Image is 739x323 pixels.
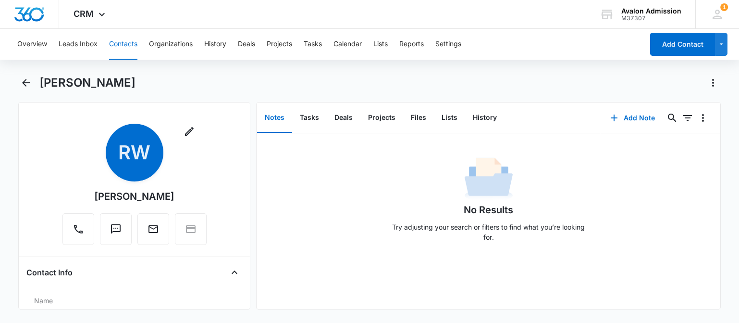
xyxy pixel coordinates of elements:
[100,213,132,245] button: Text
[18,75,33,90] button: Back
[292,103,327,133] button: Tasks
[257,103,292,133] button: Notes
[34,308,234,319] dd: [PERSON_NAME]
[399,29,424,60] button: Reports
[621,15,681,22] div: account id
[59,29,98,60] button: Leads Inbox
[680,110,695,126] button: Filters
[621,7,681,15] div: account name
[695,110,711,126] button: Overflow Menu
[39,76,135,90] h1: [PERSON_NAME]
[304,29,322,60] button: Tasks
[74,9,94,19] span: CRM
[650,33,715,56] button: Add Contact
[62,228,94,236] a: Call
[100,228,132,236] a: Text
[333,29,362,60] button: Calendar
[109,29,137,60] button: Contacts
[267,29,292,60] button: Projects
[149,29,193,60] button: Organizations
[26,267,73,278] h4: Contact Info
[137,213,169,245] button: Email
[17,29,47,60] button: Overview
[227,265,242,280] button: Close
[360,103,403,133] button: Projects
[435,29,461,60] button: Settings
[62,213,94,245] button: Call
[388,222,590,242] p: Try adjusting your search or filters to find what you’re looking for.
[464,203,513,217] h1: No Results
[204,29,226,60] button: History
[601,106,665,129] button: Add Note
[434,103,465,133] button: Lists
[705,75,721,90] button: Actions
[720,3,728,11] div: notifications count
[327,103,360,133] button: Deals
[465,155,513,203] img: No Data
[373,29,388,60] button: Lists
[665,110,680,126] button: Search...
[34,296,234,306] label: Name
[106,124,163,181] span: RW
[403,103,434,133] button: Files
[94,189,174,204] div: [PERSON_NAME]
[465,103,505,133] button: History
[720,3,728,11] span: 1
[238,29,255,60] button: Deals
[137,228,169,236] a: Email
